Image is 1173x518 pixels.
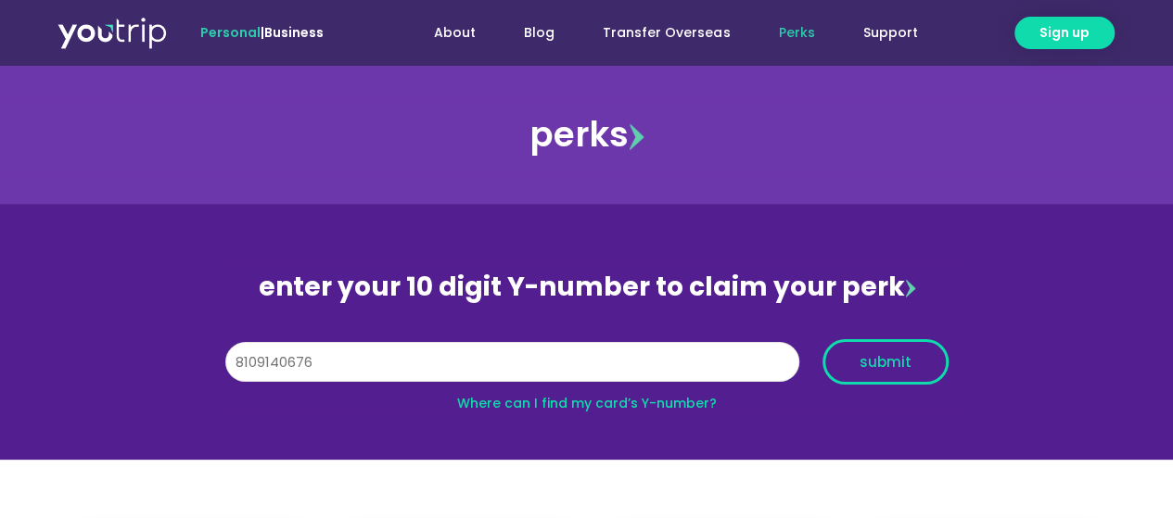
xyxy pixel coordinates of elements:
[225,339,949,398] form: Y Number
[225,342,799,383] input: 10 digit Y-number (e.g. 8123456789)
[457,394,717,412] a: Where can I find my card’s Y-number?
[579,16,754,50] a: Transfer Overseas
[200,23,261,42] span: Personal
[500,16,579,50] a: Blog
[822,339,949,385] button: submit
[264,23,324,42] a: Business
[216,263,958,311] div: enter your 10 digit Y-number to claim your perk
[1014,17,1115,49] a: Sign up
[200,23,324,42] span: |
[838,16,941,50] a: Support
[374,16,941,50] nav: Menu
[754,16,838,50] a: Perks
[860,355,912,369] span: submit
[410,16,500,50] a: About
[1039,23,1090,43] span: Sign up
